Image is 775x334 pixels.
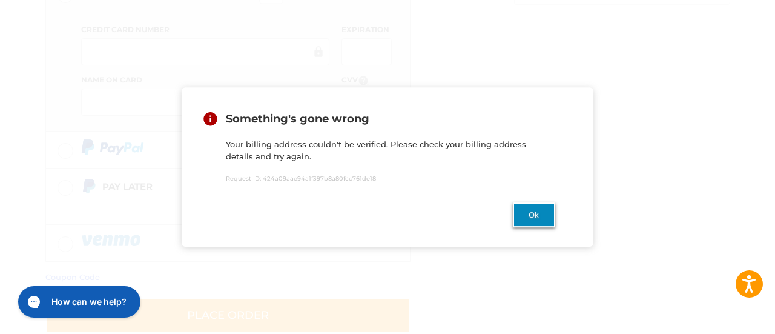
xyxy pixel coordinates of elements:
p: Your billing address couldn't be verified. Please check your billing address details and try again. [226,139,555,163]
iframe: Google Customer Reviews [675,301,775,334]
span: Something's gone wrong [226,112,369,125]
span: 424a09aae94a1f397b8a80fcc761de18 [263,175,376,182]
iframe: Gorgias live chat messenger [12,282,144,322]
span: Request ID: [226,175,261,182]
button: Ok [513,202,555,227]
